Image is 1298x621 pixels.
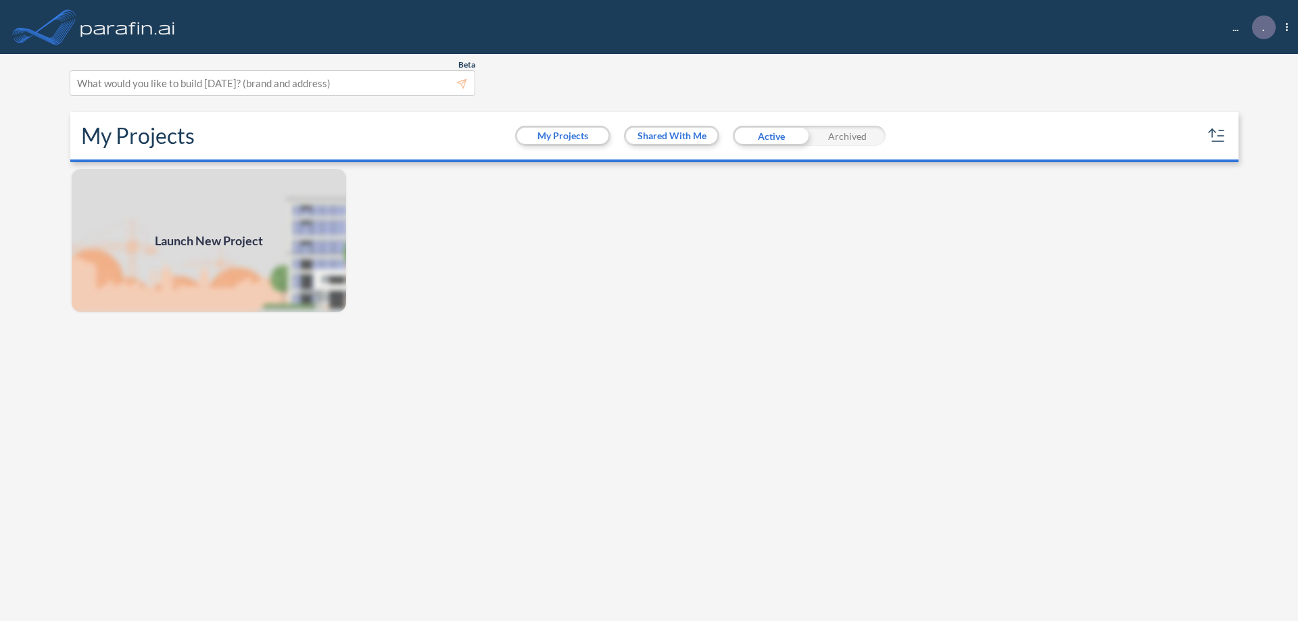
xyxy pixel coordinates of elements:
[1262,21,1265,33] p: .
[809,126,886,146] div: Archived
[70,168,347,314] img: add
[517,128,608,144] button: My Projects
[458,59,475,70] span: Beta
[733,126,809,146] div: Active
[70,168,347,314] a: Launch New Project
[1206,125,1228,147] button: sort
[78,14,178,41] img: logo
[1212,16,1288,39] div: ...
[81,123,195,149] h2: My Projects
[155,232,263,250] span: Launch New Project
[626,128,717,144] button: Shared With Me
